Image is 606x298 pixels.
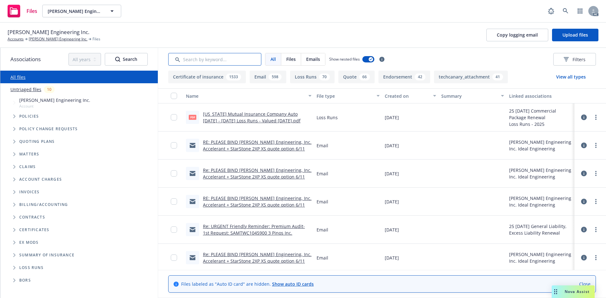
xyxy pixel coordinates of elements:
span: Quoting plans [19,140,55,143]
a: more [592,226,600,233]
div: [PERSON_NAME] Engineering Inc. Ideal Engineering [509,167,572,180]
input: Search by keyword... [168,53,261,66]
span: [DATE] [385,170,399,177]
div: [PERSON_NAME] Engineering Inc. Ideal Engineering [509,139,572,152]
div: File type [317,93,372,99]
svg: Search [115,57,120,62]
span: Files [286,56,296,62]
span: Associations [10,55,41,63]
button: Created on [382,88,439,103]
a: Show auto ID cards [272,281,314,287]
span: Filters [573,56,585,63]
span: Contracts [19,215,45,219]
button: techcanary_attachment [434,71,508,83]
button: SearchSearch [105,53,148,66]
a: Files [5,2,40,20]
button: [PERSON_NAME] Engineering Inc. [42,5,121,17]
span: [DATE] [385,114,399,121]
div: Linked associations [509,93,572,99]
a: [US_STATE] Mutual Insurance Company Auto [DATE] - [DATE] Loss Runs - Valued [DATE].pdf [203,111,300,124]
span: Account charges [19,178,62,181]
span: [DATE] [385,226,399,233]
span: Matters [19,152,39,156]
input: Select all [171,93,177,99]
a: Re: PLEASE BIND [PERSON_NAME] Engineering, Inc. Accelerant + StarStone 2XP XS quote option 6/11 [203,167,312,180]
span: Loss Runs [317,114,338,121]
span: Email [317,254,328,261]
span: Files [92,36,100,42]
span: Billing/Accounting [19,203,68,207]
button: Certificate of insurance [168,71,246,83]
a: more [592,142,600,149]
a: Report a Bug [545,5,557,17]
button: Endorsement [378,71,430,83]
div: Folder Tree Example [0,198,158,287]
a: Switch app [574,5,586,17]
span: All [270,56,276,62]
input: Toggle Row Selected [171,226,177,233]
button: File type [314,88,382,103]
a: [PERSON_NAME] Engineering Inc. [29,36,87,42]
div: Search [115,53,137,65]
div: 10 [44,86,55,93]
div: Created on [385,93,429,99]
a: Close [579,281,591,287]
div: Tree Example [0,96,158,198]
div: 66 [359,73,370,80]
div: Loss Runs - 2025 [509,121,572,127]
span: Policy change requests [19,127,78,131]
span: pdf [189,115,196,120]
span: Policies [19,114,39,118]
a: more [592,254,600,261]
button: Copy logging email [486,29,548,41]
div: 598 [269,73,282,80]
div: [PERSON_NAME] Engineering Inc. Ideal Engineering [509,251,572,264]
span: Copy logging email [497,32,538,38]
span: Claims [19,165,36,169]
input: Toggle Row Selected [171,198,177,205]
button: View all types [546,71,596,83]
a: Re: URGENT Friendly Reminder: Premium Audit- 1st Request: SAMTWC1045900 3 Pinos Inc. [203,223,305,236]
span: Email [317,226,328,233]
input: Toggle Row Selected [171,114,177,120]
a: Untriaged files [10,86,41,93]
span: Email [317,170,328,177]
span: Certificates [19,228,49,232]
button: Linked associations [507,88,574,103]
div: Summary [441,93,497,99]
span: [DATE] [385,254,399,261]
a: more [592,114,600,121]
span: [DATE] [385,142,399,149]
span: Show nested files [329,56,360,62]
span: Nova Assist [565,289,590,294]
span: Upload files [562,32,588,38]
span: [PERSON_NAME] Engineering Inc. [8,28,89,36]
a: All files [10,74,26,80]
a: Search [559,5,572,17]
input: Toggle Row Selected [171,254,177,261]
a: more [592,170,600,177]
span: Summary of insurance [19,253,74,257]
span: [PERSON_NAME] Engineering Inc. [19,97,90,103]
a: Accounts [8,36,24,42]
button: Quote [338,71,375,83]
div: Name [186,93,305,99]
div: 1533 [226,73,241,80]
span: Files [27,9,37,14]
input: Toggle Row Selected [171,142,177,149]
div: 25 [DATE] Commercial Package Renewal [509,108,572,121]
input: Toggle Row Selected [171,170,177,177]
button: Nova Assist [552,285,595,298]
button: Name [183,88,314,103]
span: [DATE] [385,198,399,205]
button: Loss Runs [290,71,335,83]
div: 70 [319,73,330,80]
a: more [592,198,600,205]
div: 41 [492,73,503,80]
div: 42 [415,73,425,80]
span: Loss Runs [19,266,44,270]
span: [PERSON_NAME] Engineering Inc. [48,8,102,15]
span: Account [19,103,90,109]
span: Email [317,198,328,205]
button: Filters [553,53,596,66]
